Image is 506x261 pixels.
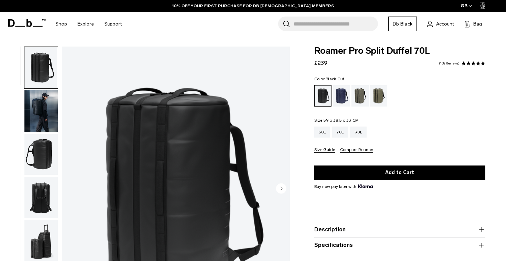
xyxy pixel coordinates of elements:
[24,177,58,218] img: Roamer Pro Split Duffel 70L Black Out
[24,177,58,219] button: Roamer Pro Split Duffel 70L Black Out
[55,12,67,36] a: Shop
[314,241,485,249] button: Specifications
[464,20,482,28] button: Bag
[350,127,367,138] a: 90L
[314,183,373,190] span: Buy now pay later with
[388,17,417,31] a: Db Black
[314,225,485,234] button: Description
[104,12,122,36] a: Support
[24,134,58,175] img: Roamer Pro Split Duffel 70L Black Out
[340,148,373,153] button: Compare Roamer
[314,60,327,66] span: £239
[24,90,58,132] img: Roamer Pro Split Duffel 70L Black Out
[77,12,94,36] a: Explore
[314,148,335,153] button: Size Guide
[351,85,369,107] a: Forest Green
[50,12,127,36] nav: Main Navigation
[370,85,387,107] a: Mash Green
[427,20,454,28] a: Account
[24,133,58,175] button: Roamer Pro Split Duffel 70L Black Out
[314,77,345,81] legend: Color:
[324,118,359,123] span: 59 x 38.5 x 33 CM
[172,3,334,9] a: 10% OFF YOUR FIRST PURCHASE FOR DB [DEMOGRAPHIC_DATA] MEMBERS
[314,47,485,56] span: Roamer Pro Split Duffel 70L
[314,165,485,180] button: Add to Cart
[276,183,286,195] button: Next slide
[436,20,454,28] span: Account
[473,20,482,28] span: Bag
[314,127,330,138] a: 50L
[24,47,58,88] img: Roamer Pro Split Duffel 70L Black Out
[332,127,348,138] a: 70L
[439,62,460,65] a: 108 reviews
[314,118,359,122] legend: Size:
[326,77,344,81] span: Black Out
[358,184,373,188] img: {"height" => 20, "alt" => "Klarna"}
[24,47,58,89] button: Roamer Pro Split Duffel 70L Black Out
[314,85,331,107] a: Black Out
[333,85,350,107] a: Blue Hour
